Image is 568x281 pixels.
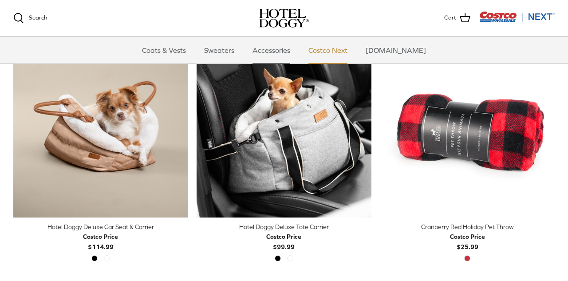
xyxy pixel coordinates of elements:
[197,222,371,252] a: Hotel Doggy Deluxe Tote Carrier Costco Price$99.99
[197,222,371,232] div: Hotel Doggy Deluxe Tote Carrier
[358,37,434,63] a: [DOMAIN_NAME]
[196,37,242,63] a: Sweaters
[479,17,555,24] a: Visit Costco Next
[29,14,47,21] span: Search
[380,222,555,252] a: Cranberry Red Holiday Pet Throw Costco Price$25.99
[444,13,456,23] span: Cart
[83,232,118,250] b: $114.99
[380,43,555,218] a: Cranberry Red Holiday Pet Throw
[13,222,188,232] div: Hotel Doggy Deluxe Car Seat & Carrier
[266,232,301,250] b: $99.99
[450,232,485,241] div: Costco Price
[259,9,309,28] img: hoteldoggycom
[197,43,371,218] a: Hotel Doggy Deluxe Tote Carrier
[134,37,194,63] a: Coats & Vests
[13,13,47,24] a: Search
[13,222,188,252] a: Hotel Doggy Deluxe Car Seat & Carrier Costco Price$114.99
[13,43,188,218] a: Hotel Doggy Deluxe Car Seat & Carrier
[300,37,355,63] a: Costco Next
[83,232,118,241] div: Costco Price
[245,37,298,63] a: Accessories
[450,232,485,250] b: $25.99
[259,9,309,28] a: hoteldoggy.com hoteldoggycom
[444,12,470,24] a: Cart
[380,222,555,232] div: Cranberry Red Holiday Pet Throw
[479,11,555,22] img: Costco Next
[266,232,301,241] div: Costco Price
